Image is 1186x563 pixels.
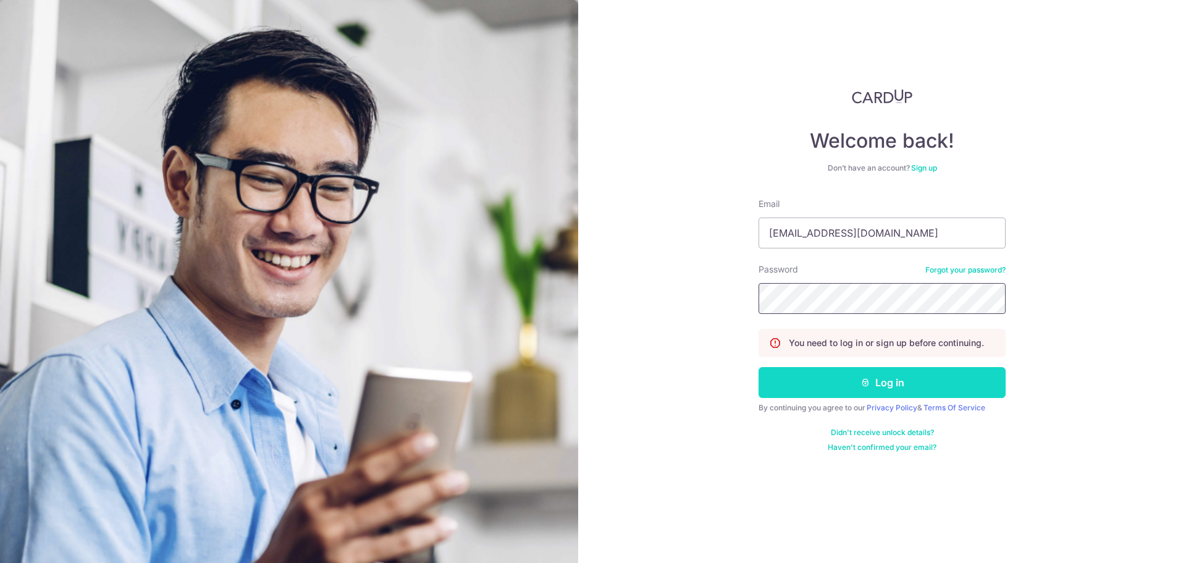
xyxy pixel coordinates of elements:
label: Password [759,263,798,276]
div: By continuing you agree to our & [759,403,1006,413]
img: CardUp Logo [852,89,912,104]
p: You need to log in or sign up before continuing. [789,337,984,349]
a: Privacy Policy [867,403,917,412]
h4: Welcome back! [759,129,1006,153]
button: Log in [759,367,1006,398]
a: Didn't receive unlock details? [831,428,934,438]
a: Forgot your password? [925,265,1006,275]
input: Enter your Email [759,218,1006,248]
a: Sign up [911,163,937,172]
a: Haven't confirmed your email? [828,442,936,452]
div: Don’t have an account? [759,163,1006,173]
label: Email [759,198,780,210]
a: Terms Of Service [923,403,985,412]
